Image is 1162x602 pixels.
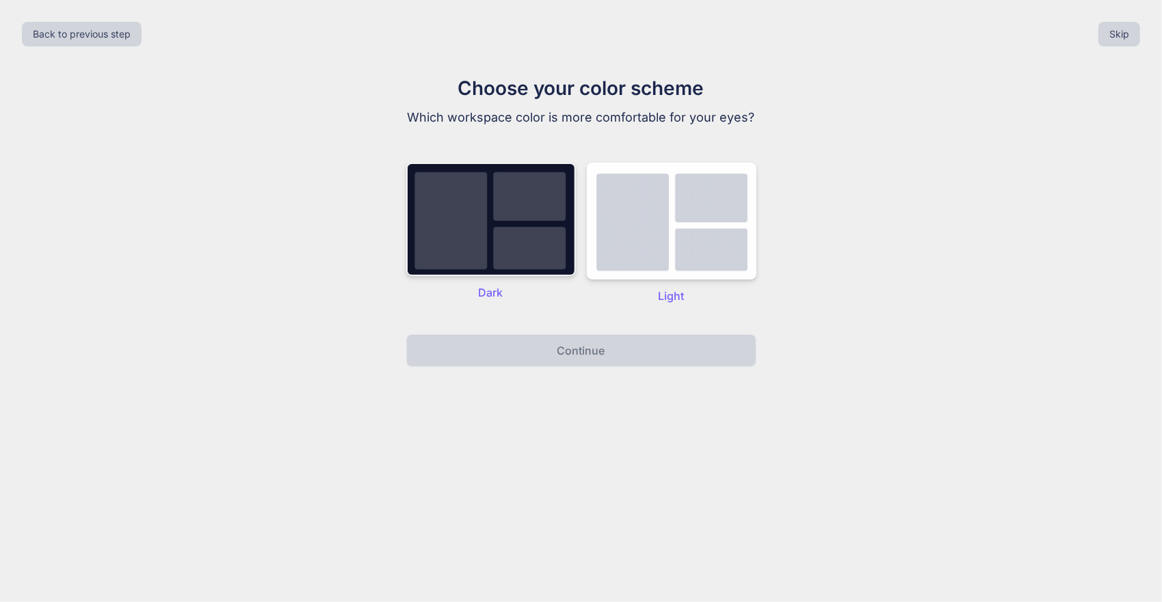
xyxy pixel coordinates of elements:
p: Continue [557,342,605,359]
p: Which workspace color is more comfortable for your eyes? [352,108,811,127]
p: Light [587,288,756,304]
button: Skip [1098,22,1140,46]
img: dark [587,163,756,279]
button: Continue [406,334,756,367]
p: Dark [406,284,576,301]
img: dark [406,163,576,276]
button: Back to previous step [22,22,142,46]
h1: Choose your color scheme [352,74,811,102]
